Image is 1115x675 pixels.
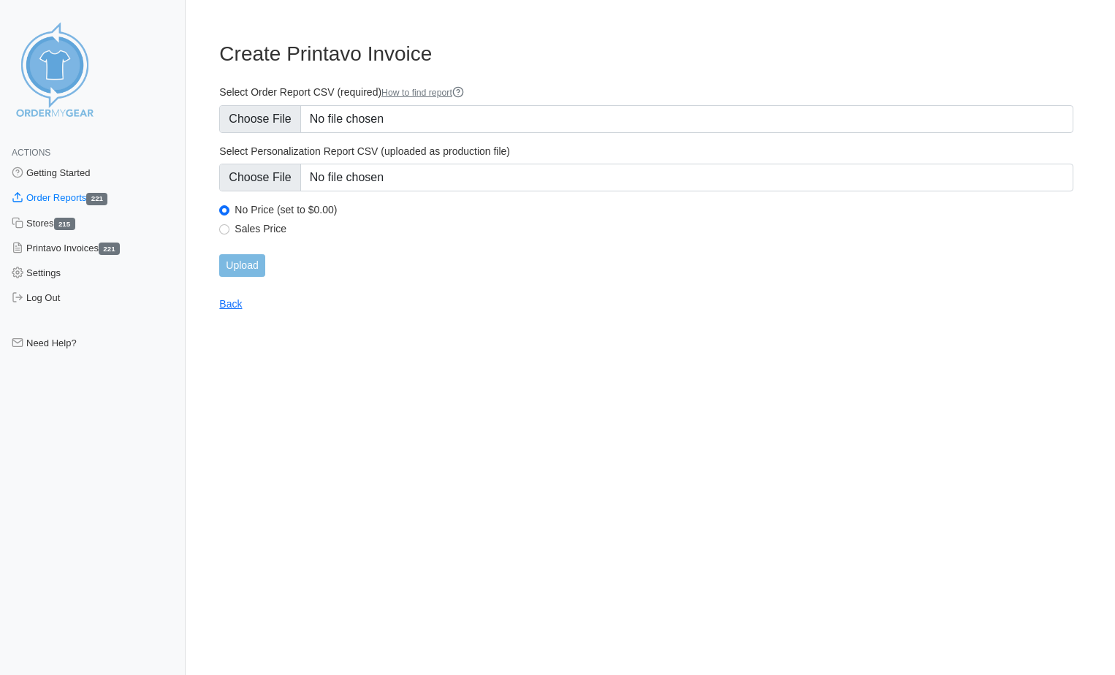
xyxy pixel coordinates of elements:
[235,222,1073,235] label: Sales Price
[381,88,464,98] a: How to find report
[54,218,75,230] span: 215
[219,298,242,310] a: Back
[219,42,1073,66] h3: Create Printavo Invoice
[235,203,1073,216] label: No Price (set to $0.00)
[99,243,120,255] span: 221
[219,254,265,277] input: Upload
[12,148,50,158] span: Actions
[219,85,1073,99] label: Select Order Report CSV (required)
[219,145,1073,158] label: Select Personalization Report CSV (uploaded as production file)
[86,193,107,205] span: 221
